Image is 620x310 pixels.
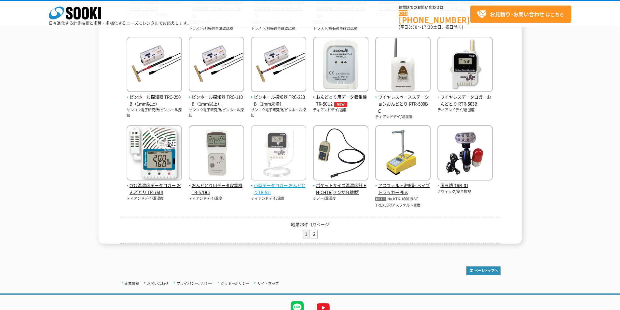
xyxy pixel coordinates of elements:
[251,182,306,196] span: 小型データロガー おんどとりTR-52i
[311,230,317,238] a: 2
[313,125,368,182] img: HN-CHTR(センサ分離型)
[437,189,493,195] p: ナヴィック/安全監視
[251,107,306,118] p: サンコウ電子研究所/ピンホール探知
[189,37,244,94] img: TRC-110B（1mm以上）
[189,176,244,196] a: おんどとり用データ収集機 TR-57DCi
[437,37,493,94] img: RTR-503B
[221,281,249,285] a: クッキーポリシー
[313,196,368,201] p: チノー/温湿度
[375,176,431,196] a: アスファルト密度計 ぺイブトラッカーPlus
[127,87,182,107] a: ピンホール探知器 TRC-250B（1mm以上）
[251,37,306,94] img: TRC-220B（1mm未満）
[313,182,368,196] span: ポケットサイズ温湿度計 HN-CHTR(センサ分離型)
[470,6,571,23] a: お見積り･お問い合わせはこちら
[251,196,306,201] p: ティアンドデイ/温度
[437,107,493,113] p: ティアンドデイ/温湿度
[399,6,470,9] span: お電話でのお問い合わせは
[257,281,279,285] a: サイトマップ
[437,87,493,107] a: ワイヤレスデータロガーおんどとり RTR-503B
[147,281,169,285] a: お問い合わせ
[313,87,368,107] a: おんどとり用データ収集機 TR-50U2NEW
[375,196,431,203] p: No.KTK-160019-VE
[251,87,306,107] a: ピンホール探知器 TRC-220B（1mm未満）
[189,196,244,201] p: ティアンドデイ/温度
[189,94,244,107] span: ピンホール探知器 TRC-110B（1mm以上）
[375,125,431,182] img: ぺイブトラッカーPlus
[127,176,182,196] a: CO2温湿度データロガー おんどとり TR-76UI
[303,230,310,238] li: 1
[189,87,244,107] a: ピンホール探知器 TRC-110B（1mm以上）
[127,107,182,118] p: サンコウ電子研究所/ピンホール探知
[437,125,493,182] img: TRB-01
[189,182,244,196] span: おんどとり用データ収集機 TR-57DCi
[375,114,431,120] p: ティアンドデイ/温湿度
[120,221,501,228] p: 結果23件 1/2ページ
[399,24,463,30] span: (平日 ～ 土日、祝日除く)
[127,182,182,196] span: CO2温湿度データロガー おんどとり TR-76UI
[189,125,244,182] img: TR-57DCi
[251,94,306,107] span: ピンホール探知器 TRC-220B（1mm未満）
[490,10,544,18] strong: お見積り･お問い合わせ
[399,10,470,23] a: [PHONE_NUMBER]
[375,37,431,94] img: RTR-500BC
[466,266,501,275] img: トップページへ
[333,102,349,107] img: NEW
[408,24,418,30] span: 8:50
[49,21,191,25] p: 日々進化する計測技術と多種・多様化するニーズにレンタルでお応えします。
[127,196,182,201] p: ティアンドデイ/温湿度
[177,281,213,285] a: プライバシーポリシー
[127,37,182,94] img: TRC-250B（1mm以上）
[437,94,493,107] span: ワイヤレスデータロガーおんどとり RTR-503B
[437,182,493,189] span: 照ら防 TRB-01
[251,176,306,196] a: 小型データロガー おんどとりTR-52i
[127,125,182,182] img: TR-76UI
[313,107,368,113] p: ティアンドデイ/温度
[125,281,139,285] a: 企業情報
[375,87,431,114] a: ワイヤレスベースステーションおんどとり RTR-500BC
[313,176,368,196] a: ポケットサイズ温湿度計 HN-CHTR(センサ分離型)
[375,203,431,208] p: TROXLER/アスファルト密度
[251,125,306,182] img: おんどとりTR-52i
[437,176,493,189] a: 照ら防 TRB-01
[313,94,368,107] span: おんどとり用データ収集機 TR-50U2
[477,9,564,19] span: はこちら
[421,24,433,30] span: 17:30
[313,37,368,94] img: TR-50U2
[375,94,431,114] span: ワイヤレスベースステーションおんどとり RTR-500BC
[127,94,182,107] span: ピンホール探知器 TRC-250B（1mm以上）
[189,107,244,118] p: サンコウ電子研究所/ピンホール探知
[375,182,431,196] span: アスファルト密度計 ぺイブトラッカーPlus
